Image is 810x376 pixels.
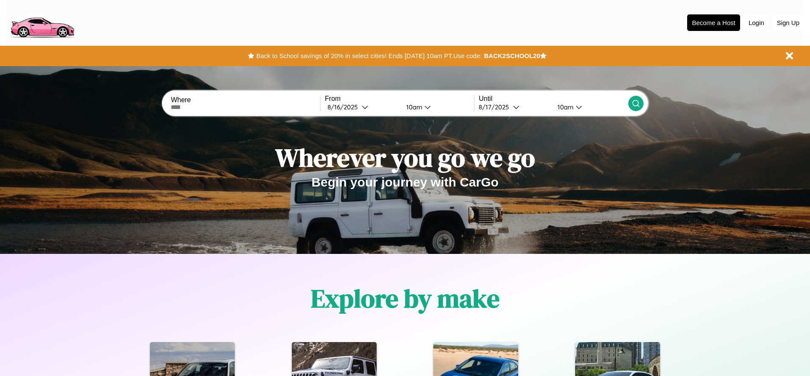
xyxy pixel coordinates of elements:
div: 8 / 17 / 2025 [479,103,513,111]
button: 10am [551,103,628,111]
label: From [325,95,474,103]
img: logo [6,4,78,40]
div: 10am [402,103,424,111]
label: Where [171,96,320,104]
label: Until [479,95,628,103]
button: 10am [399,103,474,111]
button: Login [744,15,768,31]
button: Sign Up [773,15,804,31]
div: 8 / 16 / 2025 [327,103,362,111]
button: Back to School savings of 20% in select cities! Ends [DATE] 10am PT.Use code: [254,50,484,62]
button: Become a Host [687,14,740,31]
h1: Explore by make [311,281,499,316]
b: BACK2SCHOOL20 [484,52,540,59]
div: 10am [553,103,576,111]
button: 8/16/2025 [325,103,399,111]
